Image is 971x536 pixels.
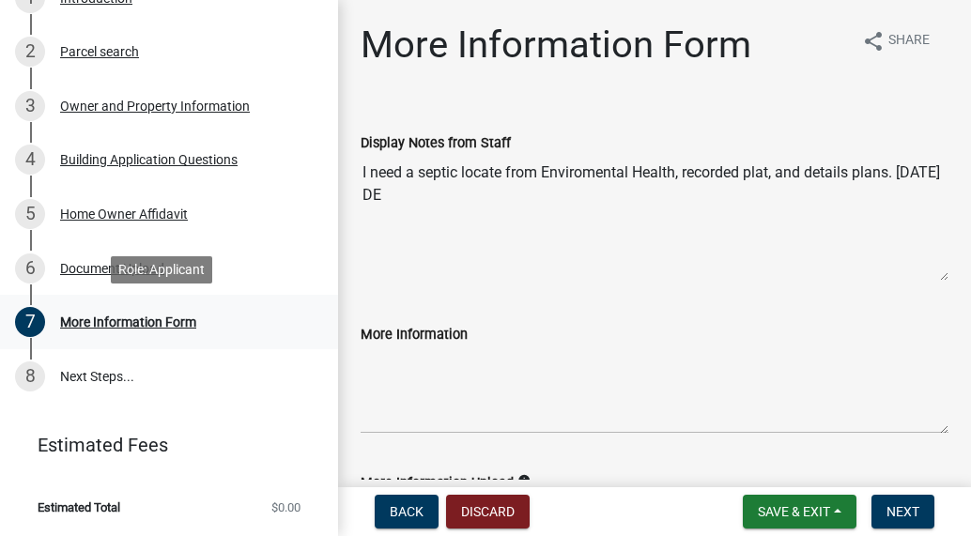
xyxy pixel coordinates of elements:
div: Home Owner Affidavit [60,207,188,221]
span: Share [888,30,930,53]
div: Parcel search [60,45,139,58]
div: 5 [15,199,45,229]
button: Back [375,495,439,528]
div: 3 [15,91,45,121]
i: info [517,474,531,487]
label: More Information [361,329,468,342]
button: Next [871,495,934,528]
div: 2 [15,37,45,67]
label: More Information Upload [361,477,514,490]
textarea: I need a septic locate from Enviromental Health, recorded plat, and details plans. [DATE] DE [361,154,948,282]
label: Display Notes from Staff [361,137,511,150]
div: Building Application Questions [60,153,238,166]
h1: More Information Form [361,23,751,68]
div: Role: Applicant [111,256,212,283]
a: Estimated Fees [15,426,308,464]
button: Discard [446,495,530,528]
div: 6 [15,253,45,283]
span: $0.00 [271,501,301,513]
div: 4 [15,145,45,175]
button: Save & Exit [743,495,856,528]
i: share [862,30,885,53]
button: shareShare [847,23,945,59]
div: More Information Form [60,315,196,329]
span: Back [390,504,424,519]
span: Save & Exit [758,504,830,519]
span: Estimated Total [38,501,120,513]
div: Owner and Property Information [60,100,250,113]
div: Document Upload [60,262,164,275]
span: Next [886,504,919,519]
div: 8 [15,361,45,391]
div: 7 [15,307,45,337]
